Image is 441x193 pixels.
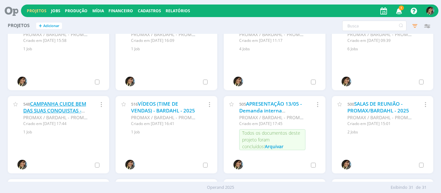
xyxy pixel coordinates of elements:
div: Criado em [DATE] 16:41 [131,121,197,127]
img: S [233,77,243,86]
button: Mídia [90,8,106,14]
div: Criado em [DATE] 15:01 [347,121,414,127]
img: S [426,7,434,15]
button: Projetos [25,8,48,14]
img: S [125,77,135,86]
a: Produção [65,8,87,14]
div: Criado em [DATE] 09:39 [347,38,414,43]
button: Cadastros [136,8,163,14]
button: 1 [392,5,405,17]
div: 1 Job [23,129,102,135]
a: Relatórios [166,8,190,14]
a: APRESENTAÇÃO 13/05 - Demanda interna [PERSON_NAME] [239,101,302,121]
span: PROMAX / BARDAHL - PROMAX PRODUTOS MÁXIMOS S/A INDÚSTRIA E COMÉRCIO [239,114,416,121]
div: 4 Jobs [239,46,318,52]
span: PROMAX / BARDAHL - PROMAX PRODUTOS MÁXIMOS S/A INDÚSTRIA E COMÉRCIO [23,114,200,121]
div: Criado em [DATE] 17:44 [23,121,89,127]
input: Busca [342,21,406,31]
a: CAMPANHA CUIDE BEM DAS SUAS CONQUISTAS - 2025 [23,101,86,121]
span: Arquivar [265,143,283,150]
a: SALAS DE REUNIÃO - PROMAX/BARDAHL - 2025 [347,101,409,114]
a: Jobs [51,8,60,14]
span: + [39,23,42,29]
button: S [426,5,435,16]
span: 505 [239,101,246,107]
button: Jobs [49,8,62,14]
img: S [17,77,27,86]
a: Projetos [27,8,46,14]
div: 1 Job [23,46,102,52]
span: Exibindo [391,184,407,191]
button: Produção [63,8,89,14]
div: 2 Jobs [347,129,426,135]
div: 1 Job [131,129,210,135]
a: Mídia [92,8,104,14]
div: Criado em [DATE] 15:58 [23,38,89,43]
span: 500 [347,101,354,107]
span: 31 [422,184,426,191]
a: VÍDEOS (TIME DE VENDAS) - BARDAHL - 2025 [131,101,195,114]
span: Cadastros [138,8,161,14]
span: PROMAX / BARDAHL - PROMAX PRODUTOS MÁXIMOS S/A INDÚSTRIA E COMÉRCIO [239,31,416,37]
button: +Adicionar [36,23,62,29]
span: Adicionar [43,24,59,28]
img: S [342,77,351,86]
div: 6 Jobs [347,46,426,52]
span: PROMAX / BARDAHL - PROMAX PRODUTOS MÁXIMOS S/A INDÚSTRIA E COMÉRCIO [23,31,200,37]
span: 31 [409,184,413,191]
span: 1 [399,5,404,10]
div: Criado em [DATE] 16:09 [131,38,197,43]
img: S [342,160,351,169]
span: PROMAX / BARDAHL - PROMAX PRODUTOS MÁXIMOS S/A INDÚSTRIA E COMÉRCIO [131,31,308,37]
div: Criado em [DATE] 11:17 [239,38,305,43]
span: de [416,184,421,191]
div: 1 Job [131,46,210,52]
span: Projetos [8,23,30,28]
button: Financeiro [107,8,135,14]
button: Relatórios [164,8,192,14]
div: Criado em [DATE] 17:45 [239,121,305,127]
span: 516 [131,101,138,107]
span: PROMAX / BARDAHL - PROMAX PRODUTOS MÁXIMOS S/A INDÚSTRIA E COMÉRCIO [131,114,308,121]
span: Todos os documentos deste projeto foram concluídos! [242,130,300,150]
img: S [17,160,27,169]
span: 548 [23,101,30,107]
a: Financeiro [108,8,133,14]
img: S [125,160,135,169]
img: S [233,160,243,169]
